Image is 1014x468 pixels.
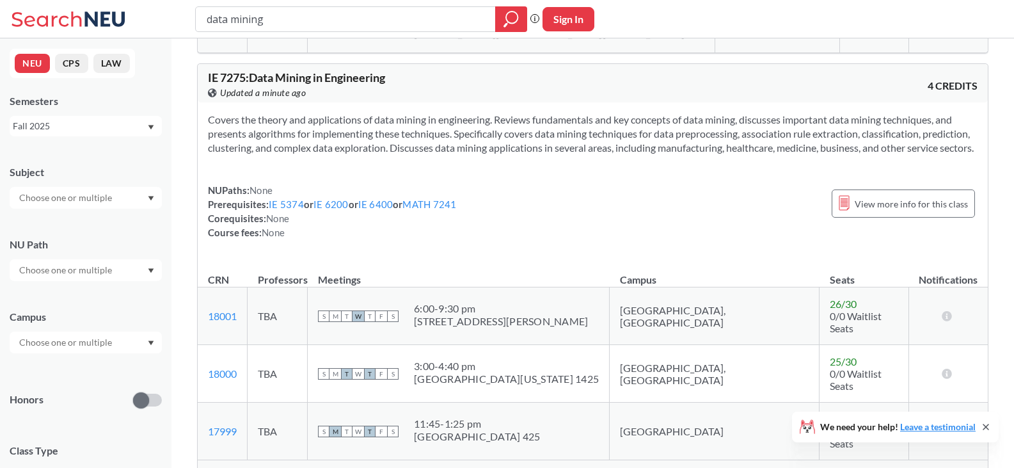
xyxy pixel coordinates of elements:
[353,368,364,380] span: W
[208,70,385,85] span: IE 7275 : Data Mining in Engineering
[208,113,978,155] section: Covers the theory and applications of data mining in engineering. Reviews fundamentals and key co...
[610,260,820,287] th: Campus
[148,268,154,273] svg: Dropdown arrow
[830,310,882,334] span: 0/0 Waitlist Seats
[830,298,857,310] span: 26 / 30
[318,368,329,380] span: S
[820,423,976,432] span: We need your help!
[248,403,308,460] td: TBA
[148,125,154,130] svg: Dropdown arrow
[610,403,820,460] td: [GEOGRAPHIC_DATA]
[13,190,120,206] input: Choose one or multiple
[220,86,306,100] span: Updated a minute ago
[495,6,527,32] div: magnifying glass
[269,198,304,210] a: IE 5374
[208,273,229,287] div: CRN
[313,198,349,210] a: IE 6200
[208,367,237,380] a: 18000
[414,417,540,430] div: 11:45 - 1:25 pm
[341,311,353,322] span: T
[414,302,588,315] div: 6:00 - 9:30 pm
[855,196,968,212] span: View more info for this class
[341,426,353,437] span: T
[10,94,162,108] div: Semesters
[148,341,154,346] svg: Dropdown arrow
[900,421,976,432] a: Leave a testimonial
[318,311,329,322] span: S
[262,227,285,238] span: None
[358,198,393,210] a: IE 6400
[387,426,399,437] span: S
[610,345,820,403] td: [GEOGRAPHIC_DATA], [GEOGRAPHIC_DATA]
[329,426,341,437] span: M
[402,198,456,210] a: MATH 7241
[353,426,364,437] span: W
[10,444,162,458] span: Class Type
[55,54,88,73] button: CPS
[830,367,882,392] span: 0/0 Waitlist Seats
[266,213,289,224] span: None
[503,10,519,28] svg: magnifying glass
[148,196,154,201] svg: Dropdown arrow
[820,260,909,287] th: Seats
[248,345,308,403] td: TBA
[329,368,341,380] span: M
[13,262,120,278] input: Choose one or multiple
[318,426,329,437] span: S
[10,116,162,136] div: Fall 2025Dropdown arrow
[10,187,162,209] div: Dropdown arrow
[830,355,857,367] span: 25 / 30
[376,311,387,322] span: F
[13,119,147,133] div: Fall 2025
[250,184,273,196] span: None
[364,368,376,380] span: T
[928,79,978,93] span: 4 CREDITS
[414,373,599,385] div: [GEOGRAPHIC_DATA][US_STATE] 1425
[353,311,364,322] span: W
[387,368,399,380] span: S
[543,7,594,31] button: Sign In
[10,310,162,324] div: Campus
[10,332,162,353] div: Dropdown arrow
[376,368,387,380] span: F
[248,287,308,345] td: TBA
[208,183,457,239] div: NUPaths: Prerequisites: or or or Corequisites: Course fees:
[93,54,130,73] button: LAW
[10,259,162,281] div: Dropdown arrow
[364,311,376,322] span: T
[205,8,486,30] input: Class, professor, course number, "phrase"
[364,426,376,437] span: T
[208,310,237,322] a: 18001
[414,360,599,373] div: 3:00 - 4:40 pm
[13,335,120,350] input: Choose one or multiple
[10,392,44,407] p: Honors
[10,165,162,179] div: Subject
[208,425,237,437] a: 17999
[376,426,387,437] span: F
[15,54,50,73] button: NEU
[414,315,588,328] div: [STREET_ADDRESS][PERSON_NAME]
[909,260,988,287] th: Notifications
[341,368,353,380] span: T
[610,287,820,345] td: [GEOGRAPHIC_DATA], [GEOGRAPHIC_DATA]
[387,311,399,322] span: S
[308,260,610,287] th: Meetings
[329,311,341,322] span: M
[248,260,308,287] th: Professors
[414,430,540,443] div: [GEOGRAPHIC_DATA] 425
[10,238,162,252] div: NU Path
